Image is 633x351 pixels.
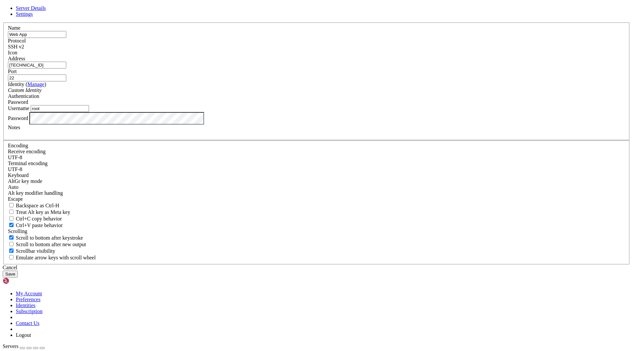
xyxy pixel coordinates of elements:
[8,203,59,208] label: If true, the backspace should send BS ('\x08', aka ^H). Otherwise the backspace key should send '...
[8,44,24,49] span: SSH v2
[8,38,26,44] label: Protocol
[31,105,89,112] input: Login Username
[8,74,66,81] input: Port Number
[8,235,83,241] label: Whether to scroll to the bottom on any keystroke.
[8,190,63,196] label: Controls how the Alt key is handled. Escape: Send an ESC prefix. 8-Bit: Add 128 to the typed char...
[16,11,33,17] a: Settings
[8,31,66,38] input: Server Name
[8,56,25,61] label: Address
[8,166,22,172] span: UTF-8
[16,255,96,260] span: Emulate arrow keys with scroll wheel
[8,242,86,247] label: Scroll to bottom after new output.
[16,5,46,11] a: Server Details
[16,209,70,215] span: Treat Alt key as Meta key
[8,196,625,202] div: Escape
[16,308,43,314] a: Subscription
[16,203,59,208] span: Backspace as Ctrl-H
[16,242,86,247] span: Scroll to bottom after new output
[3,271,18,278] button: Save
[8,25,20,31] label: Name
[8,184,18,190] span: Auto
[8,216,62,221] label: Ctrl-C copies if true, send ^C to host if false. Ctrl-Shift-C sends ^C to host if true, copies if...
[9,203,14,207] input: Backspace as Ctrl-H
[8,184,625,190] div: Auto
[8,228,27,234] label: Scrolling
[27,81,45,87] a: Manage
[8,99,625,105] div: Password
[8,149,45,154] label: Set the expected encoding for data received from the host. If the encodings do not match, visual ...
[3,265,630,271] div: Cancel
[3,343,18,349] span: Servers
[8,115,28,121] label: Password
[16,297,41,302] a: Preferences
[9,255,14,259] input: Emulate arrow keys with scroll wheel
[8,69,17,74] label: Port
[16,332,31,338] a: Logout
[8,255,96,260] label: When using the alternative screen buffer, and DECCKM (Application Cursor Keys) is active, mouse w...
[8,196,23,202] span: Escape
[8,209,70,215] label: Whether the Alt key acts as a Meta key or as a distinct Alt key.
[8,155,22,160] span: UTF-8
[16,303,36,308] a: Identities
[8,62,66,69] input: Host Name or IP
[8,155,625,161] div: UTF-8
[8,248,55,254] label: The vertical scrollbar mode.
[3,278,41,284] img: Shellngn
[9,216,14,220] input: Ctrl+C copy behavior
[8,105,29,111] label: Username
[9,235,14,240] input: Scroll to bottom after keystroke
[8,125,20,130] label: Notes
[16,291,42,296] a: My Account
[8,81,46,87] label: Identity
[8,93,39,99] label: Authentication
[16,216,62,221] span: Ctrl+C copy behavior
[9,249,14,253] input: Scrollbar visibility
[16,320,40,326] a: Contact Us
[8,172,29,178] label: Keyboard
[9,210,14,214] input: Treat Alt key as Meta key
[16,248,55,254] span: Scrollbar visibility
[9,242,14,246] input: Scroll to bottom after new output
[8,99,28,105] span: Password
[8,44,625,50] div: SSH v2
[26,81,46,87] span: ( )
[8,50,17,55] label: Icon
[8,222,63,228] label: Ctrl+V pastes if true, sends ^V to host if false. Ctrl+Shift+V sends ^V to host if true, pastes i...
[8,87,625,93] div: Custom Identity
[8,166,625,172] div: UTF-8
[9,223,14,227] input: Ctrl+V paste behavior
[8,87,42,93] i: Custom Identity
[8,161,47,166] label: The default terminal encoding. ISO-2022 enables character map translations (like graphics maps). ...
[16,222,63,228] span: Ctrl+V paste behavior
[3,343,45,349] a: Servers
[8,143,28,148] label: Encoding
[16,235,83,241] span: Scroll to bottom after keystroke
[8,178,42,184] label: Set the expected encoding for data received from the host. If the encodings do not match, visual ...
